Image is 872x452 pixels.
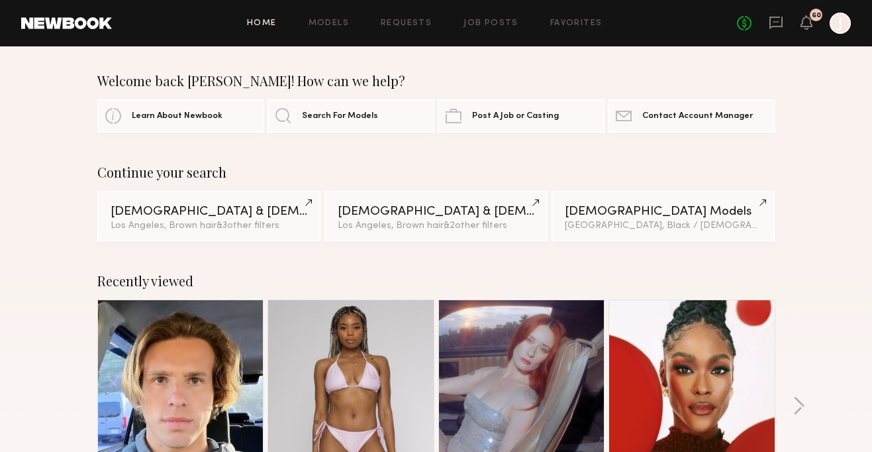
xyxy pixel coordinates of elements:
div: 60 [812,12,821,19]
div: Recently viewed [97,273,775,289]
a: J [830,13,851,34]
div: [DEMOGRAPHIC_DATA] & [DEMOGRAPHIC_DATA] Models [338,205,534,218]
div: Los Angeles, Brown hair [111,221,307,231]
a: Home [247,19,277,28]
a: Requests [381,19,432,28]
span: Search For Models [302,112,378,121]
a: [DEMOGRAPHIC_DATA] Models[GEOGRAPHIC_DATA], Black / [DEMOGRAPHIC_DATA] [552,191,775,241]
a: Post A Job or Casting [438,99,605,133]
div: [DEMOGRAPHIC_DATA] & [DEMOGRAPHIC_DATA] Models [111,205,307,218]
a: Favorites [550,19,603,28]
a: [DEMOGRAPHIC_DATA] & [DEMOGRAPHIC_DATA] ModelsLos Angeles, Brown hair&3other filters [97,191,320,241]
div: [GEOGRAPHIC_DATA], Black / [DEMOGRAPHIC_DATA] [565,221,761,231]
span: Learn About Newbook [132,112,222,121]
div: Welcome back [PERSON_NAME]! How can we help? [97,73,775,89]
div: [DEMOGRAPHIC_DATA] Models [565,205,761,218]
a: Learn About Newbook [97,99,264,133]
a: Models [309,19,349,28]
a: Search For Models [267,99,434,133]
div: Los Angeles, Brown hair [338,221,534,231]
a: Contact Account Manager [608,99,775,133]
a: [DEMOGRAPHIC_DATA] & [DEMOGRAPHIC_DATA] ModelsLos Angeles, Brown hair&2other filters [324,191,548,241]
div: Continue your search [97,164,775,180]
span: & 2 other filter s [444,221,507,230]
span: Post A Job or Casting [472,112,559,121]
span: Contact Account Manager [642,112,753,121]
span: & 3 other filter s [217,221,279,230]
a: Job Posts [463,19,518,28]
